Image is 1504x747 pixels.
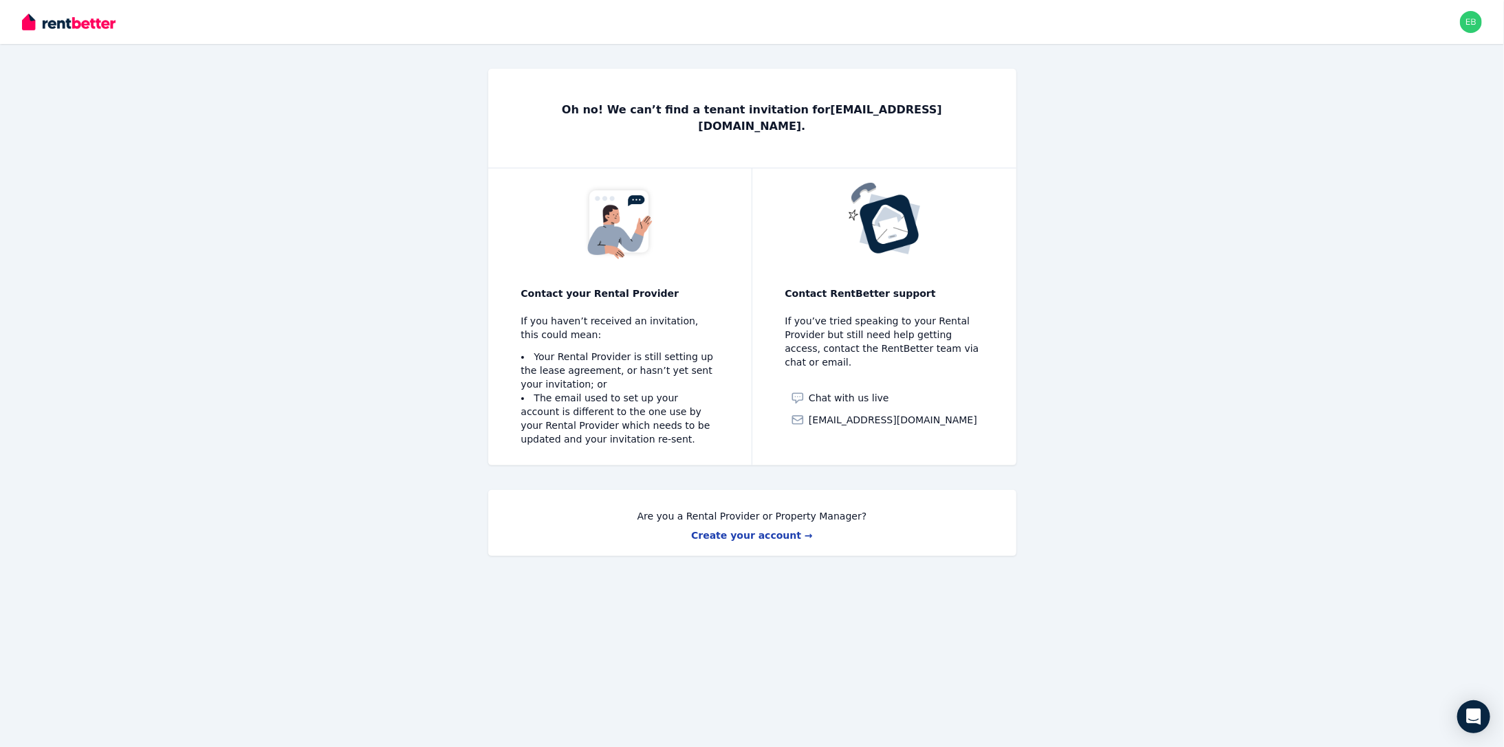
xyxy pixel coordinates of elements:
img: RentBetter [22,12,116,32]
div: Open Intercom Messenger [1457,700,1490,733]
span: Chat with us live [809,391,889,405]
p: Oh no! We can’t find a tenant invitation for [EMAIL_ADDRESS][DOMAIN_NAME] . [521,102,983,135]
a: Create your account → [691,530,813,541]
li: Your Rental Provider is still setting up the lease agreement, or hasn’t yet sent your invitation; or [521,350,719,391]
p: If you haven’t received an invitation, this could mean: [521,314,719,342]
img: ebeverley@live.com [1460,11,1482,33]
li: The email used to set up your account is different to the one use by your Rental Provider which n... [521,391,719,446]
p: If you’ve tried speaking to your Rental Provider but still need help getting access, contact the ... [785,314,983,369]
p: Contact RentBetter support [785,287,983,300]
img: No tenancy invitation received [581,182,658,261]
p: Contact your Rental Provider [521,287,719,300]
img: No tenancy invitation received [846,182,923,255]
span: [EMAIL_ADDRESS][DOMAIN_NAME] [809,413,977,427]
a: [EMAIL_ADDRESS][DOMAIN_NAME] [791,413,977,427]
p: Are you a Rental Provider or Property Manager? [521,509,983,523]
